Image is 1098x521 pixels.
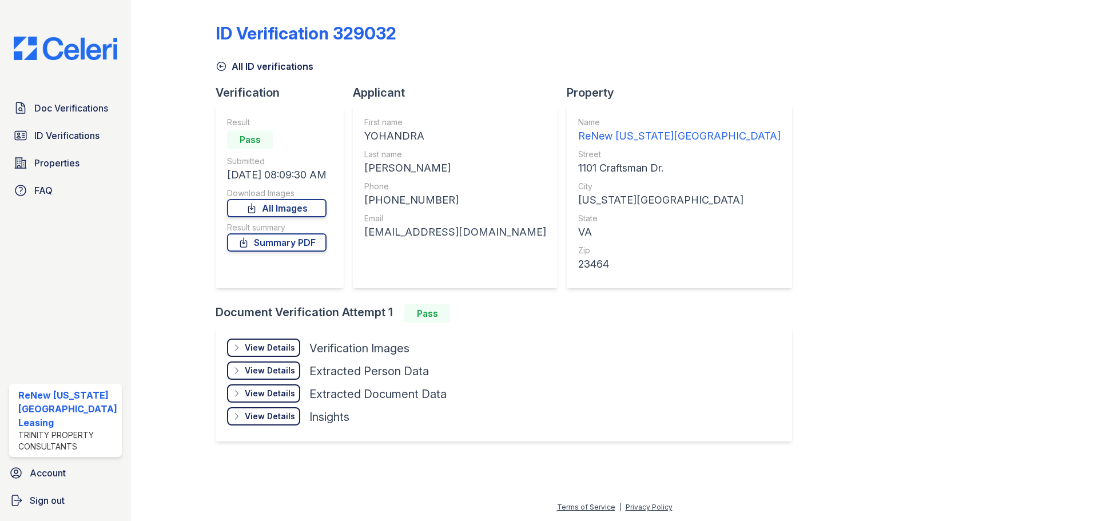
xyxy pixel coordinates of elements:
[227,167,327,183] div: [DATE] 08:09:30 AM
[364,181,546,192] div: Phone
[5,462,126,484] a: Account
[18,388,117,429] div: ReNew [US_STATE][GEOGRAPHIC_DATA] Leasing
[216,23,396,43] div: ID Verification 329032
[404,304,450,323] div: Pass
[245,342,295,353] div: View Details
[5,37,126,60] img: CE_Logo_Blue-a8612792a0a2168367f1c8372b55b34899dd931a85d93a1a3d3e32e68fde9ad4.png
[30,466,66,480] span: Account
[578,117,781,128] div: Name
[578,213,781,224] div: State
[309,409,349,425] div: Insights
[619,503,622,511] div: |
[1050,475,1087,510] iframe: chat widget
[626,503,673,511] a: Privacy Policy
[245,411,295,422] div: View Details
[245,365,295,376] div: View Details
[34,184,53,197] span: FAQ
[567,85,801,101] div: Property
[227,156,327,167] div: Submitted
[9,124,122,147] a: ID Verifications
[578,245,781,256] div: Zip
[364,117,546,128] div: First name
[34,129,100,142] span: ID Verifications
[227,233,327,252] a: Summary PDF
[578,160,781,176] div: 1101 Craftsman Dr.
[227,130,273,149] div: Pass
[364,128,546,144] div: YOHANDRA
[578,192,781,208] div: [US_STATE][GEOGRAPHIC_DATA]
[557,503,615,511] a: Terms of Service
[216,85,353,101] div: Verification
[227,199,327,217] a: All Images
[578,117,781,144] a: Name ReNew [US_STATE][GEOGRAPHIC_DATA]
[364,213,546,224] div: Email
[5,489,126,512] a: Sign out
[18,429,117,452] div: Trinity Property Consultants
[578,181,781,192] div: City
[216,304,801,323] div: Document Verification Attempt 1
[578,149,781,160] div: Street
[364,224,546,240] div: [EMAIL_ADDRESS][DOMAIN_NAME]
[364,192,546,208] div: [PHONE_NUMBER]
[34,156,79,170] span: Properties
[227,222,327,233] div: Result summary
[364,149,546,160] div: Last name
[30,494,65,507] span: Sign out
[353,85,567,101] div: Applicant
[9,97,122,120] a: Doc Verifications
[245,388,295,399] div: View Details
[309,386,447,402] div: Extracted Document Data
[578,224,781,240] div: VA
[227,117,327,128] div: Result
[309,363,429,379] div: Extracted Person Data
[34,101,108,115] span: Doc Verifications
[9,152,122,174] a: Properties
[309,340,409,356] div: Verification Images
[364,160,546,176] div: [PERSON_NAME]
[578,128,781,144] div: ReNew [US_STATE][GEOGRAPHIC_DATA]
[9,179,122,202] a: FAQ
[227,188,327,199] div: Download Images
[578,256,781,272] div: 23464
[216,59,313,73] a: All ID verifications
